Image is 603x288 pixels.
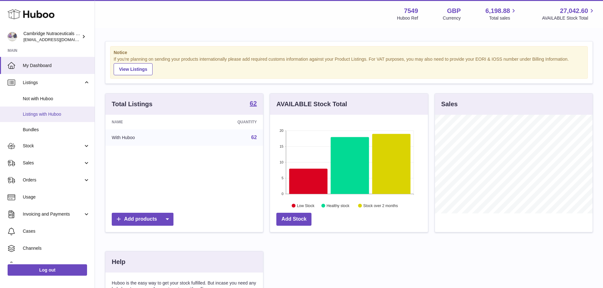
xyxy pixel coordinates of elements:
a: 62 [250,100,257,108]
a: 6,198.88 Total sales [486,7,518,21]
a: View Listings [114,63,153,75]
span: Orders [23,177,83,183]
a: Add Stock [276,213,311,226]
span: Channels [23,245,90,251]
span: Listings [23,80,83,86]
div: Cambridge Nutraceuticals Ltd [23,31,80,43]
th: Quantity [189,115,263,129]
span: [EMAIL_ADDRESS][DOMAIN_NAME] [23,37,93,42]
text: 5 [282,176,284,180]
span: Listings with Huboo [23,111,90,117]
h3: Total Listings [112,100,153,108]
text: 20 [280,129,284,132]
strong: 62 [250,100,257,107]
strong: 7549 [404,7,418,15]
span: Stock [23,143,83,149]
span: 6,198.88 [486,7,510,15]
text: Healthy stock [327,203,350,208]
text: 10 [280,160,284,164]
div: If you're planning on sending your products internationally please add required customs informati... [114,56,584,75]
strong: GBP [447,7,461,15]
text: Stock over 2 months [363,203,398,208]
text: 15 [280,144,284,148]
span: Settings [23,262,90,268]
span: Usage [23,194,90,200]
a: 27,042.60 AVAILABLE Stock Total [542,7,595,21]
h3: Help [112,258,125,266]
span: Not with Huboo [23,96,90,102]
span: My Dashboard [23,63,90,69]
span: Bundles [23,127,90,133]
span: Sales [23,160,83,166]
a: Log out [8,264,87,276]
h3: Sales [441,100,458,108]
strong: Notice [114,50,584,56]
text: Low Stock [297,203,315,208]
span: AVAILABLE Stock Total [542,15,595,21]
a: Add products [112,213,173,226]
img: internalAdmin-7549@internal.huboo.com [8,32,17,41]
h3: AVAILABLE Stock Total [276,100,347,108]
span: Invoicing and Payments [23,211,83,217]
div: Huboo Ref [397,15,418,21]
text: 0 [282,192,284,196]
span: 27,042.60 [560,7,588,15]
td: With Huboo [105,129,189,146]
span: Cases [23,228,90,234]
span: Total sales [489,15,517,21]
div: Currency [443,15,461,21]
th: Name [105,115,189,129]
a: 62 [251,135,257,140]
